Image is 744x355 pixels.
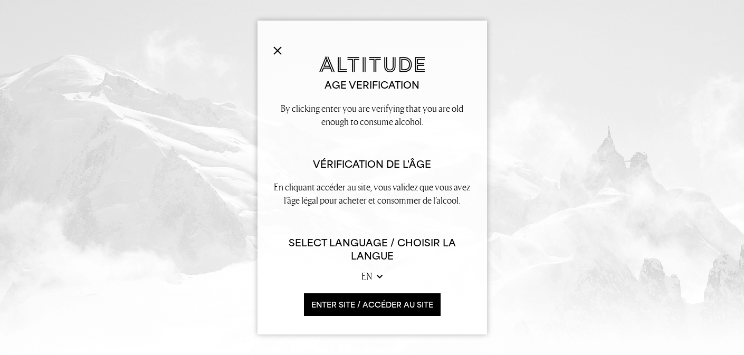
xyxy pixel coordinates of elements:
[273,46,282,55] img: Close
[273,180,471,207] p: En cliquant accéder au site, vous validez que vous avez l’âge légal pour acheter et consommer de ...
[273,79,471,92] h2: Age verification
[273,236,471,263] h6: Select Language / Choisir la langue
[273,158,471,171] h2: Vérification de l'âge
[273,102,471,128] p: By clicking enter you are verifying that you are old enough to consume alcohol.
[304,293,441,316] button: ENTER SITE / accéder au site
[319,56,425,72] img: Altitude Gin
